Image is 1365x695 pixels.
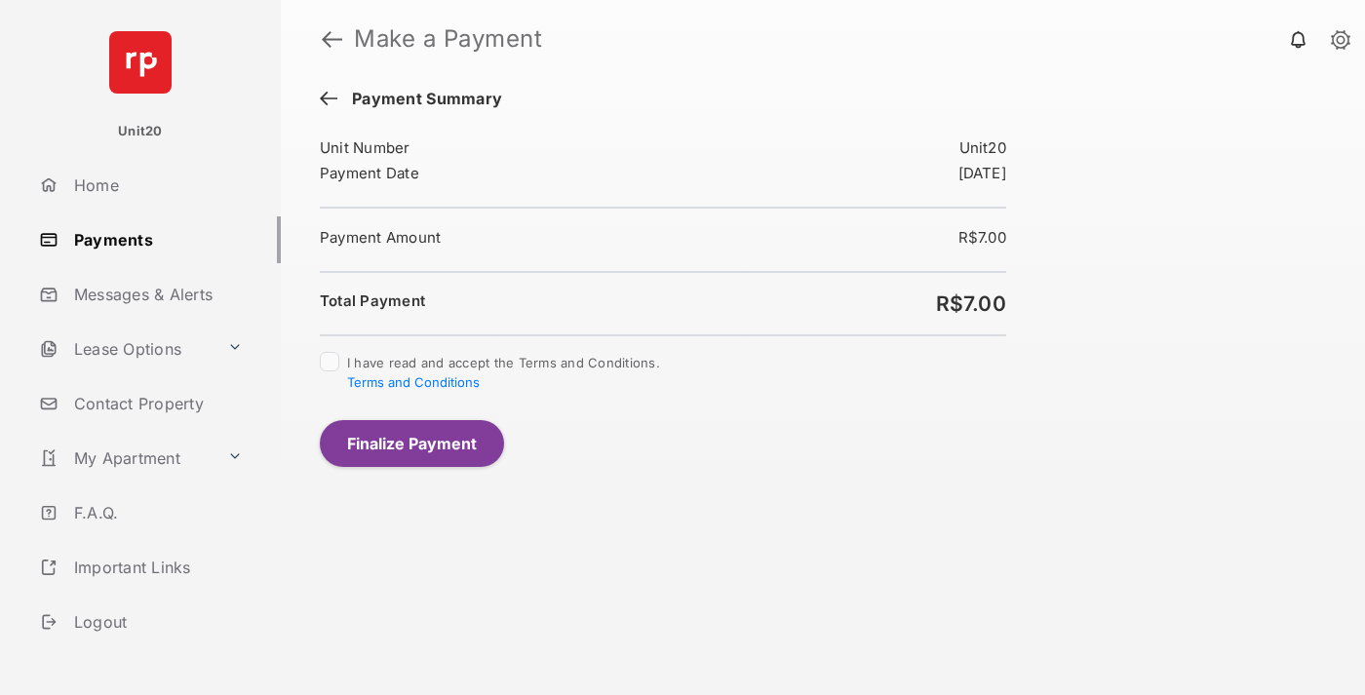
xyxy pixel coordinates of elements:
[31,271,281,318] a: Messages & Alerts
[347,355,660,390] span: I have read and accept the Terms and Conditions.
[31,598,281,645] a: Logout
[31,216,281,263] a: Payments
[109,31,172,94] img: svg+xml;base64,PHN2ZyB4bWxucz0iaHR0cDovL3d3dy53My5vcmcvMjAwMC9zdmciIHdpZHRoPSI2NCIgaGVpZ2h0PSI2NC...
[31,435,219,482] a: My Apartment
[31,489,281,536] a: F.A.Q.
[118,122,163,141] p: Unit20
[347,374,480,390] button: I have read and accept the Terms and Conditions.
[31,544,251,591] a: Important Links
[320,420,504,467] button: Finalize Payment
[342,90,502,111] span: Payment Summary
[354,27,542,51] strong: Make a Payment
[31,326,219,372] a: Lease Options
[31,162,281,209] a: Home
[31,380,281,427] a: Contact Property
